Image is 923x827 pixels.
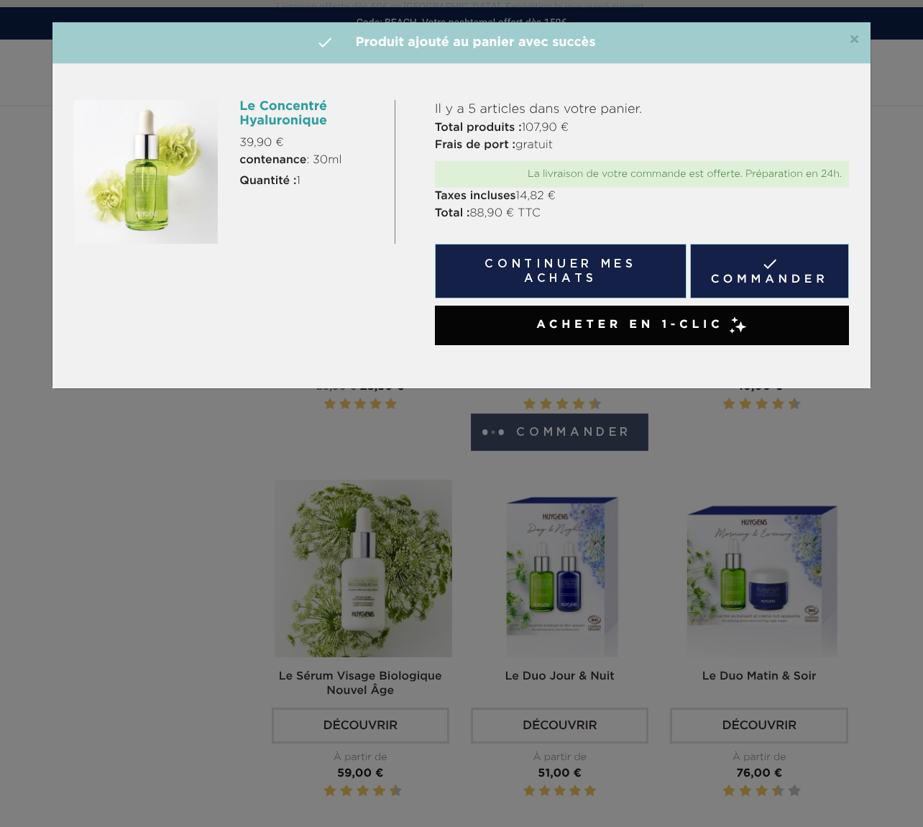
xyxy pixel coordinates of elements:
p: gratuit [435,137,849,154]
strong: contenance [239,155,306,166]
p: 14,82 € [435,188,849,205]
button: Close [849,32,860,49]
i:  [316,34,334,51]
h6: Le Concentré Hyaluronique [239,100,383,129]
p: 1 [239,173,383,190]
span: : 30ml [239,152,341,169]
span: × [849,32,860,49]
strong: Taxes incluses [435,191,516,202]
p: 88,90 € TTC [435,205,849,222]
img: Le Concentré Hyaluronique [74,100,218,244]
strong: Total produits : [435,122,522,134]
strong: Total : [435,208,470,219]
p: Il y a 5 articles dans votre panier. [435,100,849,119]
a: Commander [690,244,849,298]
p: 39,90 € [239,134,383,152]
div: La livraison de votre commande est offerte. Préparation en 24h. [442,168,842,181]
strong: Quantité : [239,175,296,187]
h4: Produit ajouté au panier avec succès [63,33,860,52]
p: 107,90 € [435,119,849,137]
strong: Frais de port : [435,140,515,151]
button: Continuer mes achats [435,244,686,298]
